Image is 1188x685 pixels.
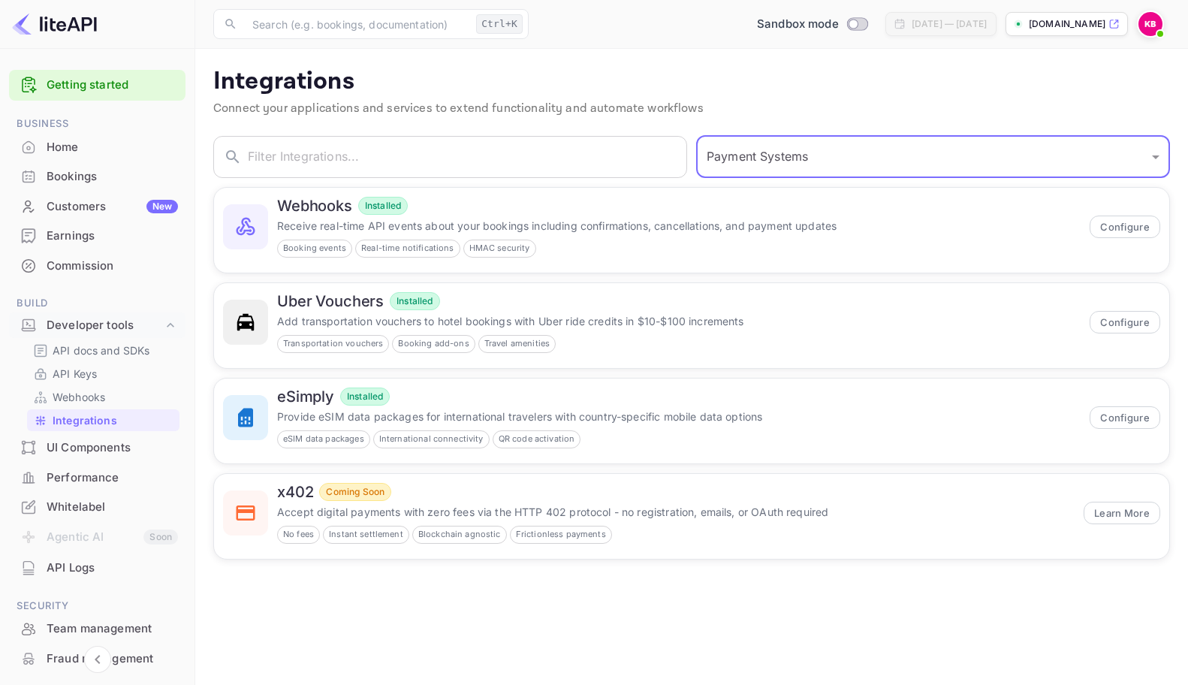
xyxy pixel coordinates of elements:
div: Whitelabel [47,499,178,516]
div: Home [47,139,178,156]
a: Performance [9,463,185,491]
button: Configure [1090,311,1160,333]
a: Team management [9,614,185,642]
div: API Logs [47,560,178,577]
div: Home [9,133,185,162]
span: No fees [278,528,319,541]
a: Whitelabel [9,493,185,521]
a: Integrations [33,412,173,428]
span: Build [9,295,185,312]
span: Travel amenities [479,337,555,350]
div: Developer tools [9,312,185,339]
div: Performance [47,469,178,487]
div: New [146,200,178,213]
a: API docs and SDKs [33,342,173,358]
p: Add transportation vouchers to hotel bookings with Uber ride credits in $10-$100 increments [277,313,1081,329]
span: QR code activation [493,433,580,445]
span: Booking add-ons [393,337,474,350]
span: Real-time notifications [356,242,459,255]
h6: x402 [277,483,313,501]
button: Learn More [1084,502,1160,524]
h6: Webhooks [277,197,352,215]
div: Commission [47,258,178,275]
div: Bookings [47,168,178,186]
div: Switch to Production mode [751,16,873,33]
span: Installed [359,199,407,213]
p: Accept digital payments with zero fees via the HTTP 402 protocol - no registration, emails, or OA... [277,504,1075,520]
div: Earnings [9,222,185,251]
span: Security [9,598,185,614]
p: Receive real-time API events about your bookings including confirmations, cancellations, and paym... [277,218,1081,234]
button: Configure [1090,406,1160,429]
a: Commission [9,252,185,279]
a: Getting started [47,77,178,94]
span: Blockchain agnostic [413,528,506,541]
p: API Keys [53,366,97,382]
div: UI Components [47,439,178,457]
div: Team management [9,614,185,644]
div: Fraud management [47,650,178,668]
div: Team management [47,620,178,638]
a: API Logs [9,554,185,581]
p: Webhooks [53,389,105,405]
div: Ctrl+K [476,14,523,34]
img: Kyle Bromont [1138,12,1162,36]
p: [DOMAIN_NAME] [1029,17,1105,31]
span: Frictionless payments [511,528,611,541]
p: API docs and SDKs [53,342,150,358]
div: Webhooks [27,386,179,408]
h6: eSimply [277,388,334,406]
p: Connect your applications and services to extend functionality and automate workflows [213,100,1170,118]
div: UI Components [9,433,185,463]
div: Commission [9,252,185,281]
span: eSIM data packages [278,433,369,445]
p: Provide eSIM data packages for international travelers with country-specific mobile data options [277,409,1081,424]
div: Integrations [27,409,179,431]
div: Earnings [47,228,178,245]
button: Configure [1090,216,1160,238]
div: API Logs [9,554,185,583]
div: Bookings [9,162,185,192]
a: UI Components [9,433,185,461]
span: International connectivity [374,433,489,445]
a: API Keys [33,366,173,382]
div: Performance [9,463,185,493]
div: API Keys [27,363,179,385]
span: Business [9,116,185,132]
input: Search (e.g. bookings, documentation) [243,9,470,39]
span: Sandbox mode [757,16,839,33]
div: [DATE] — [DATE] [912,17,987,31]
input: Filter Integrations... [248,136,687,178]
a: Home [9,133,185,161]
button: Collapse navigation [84,646,111,673]
span: Installed [341,390,389,403]
div: Customers [47,198,178,216]
div: Getting started [9,70,185,101]
span: Booking events [278,242,351,255]
a: Bookings [9,162,185,190]
h6: Uber Vouchers [277,292,384,310]
span: Instant settlement [324,528,409,541]
a: Fraud management [9,644,185,672]
div: CustomersNew [9,192,185,222]
p: Integrations [213,67,1170,97]
span: Transportation vouchers [278,337,388,350]
p: Integrations [53,412,117,428]
a: Webhooks [33,389,173,405]
div: Developer tools [47,317,163,334]
span: Installed [390,294,439,308]
span: Coming Soon [320,485,390,499]
a: CustomersNew [9,192,185,220]
div: Whitelabel [9,493,185,522]
div: API docs and SDKs [27,339,179,361]
div: Fraud management [9,644,185,674]
span: HMAC security [464,242,535,255]
a: Earnings [9,222,185,249]
img: LiteAPI logo [12,12,97,36]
